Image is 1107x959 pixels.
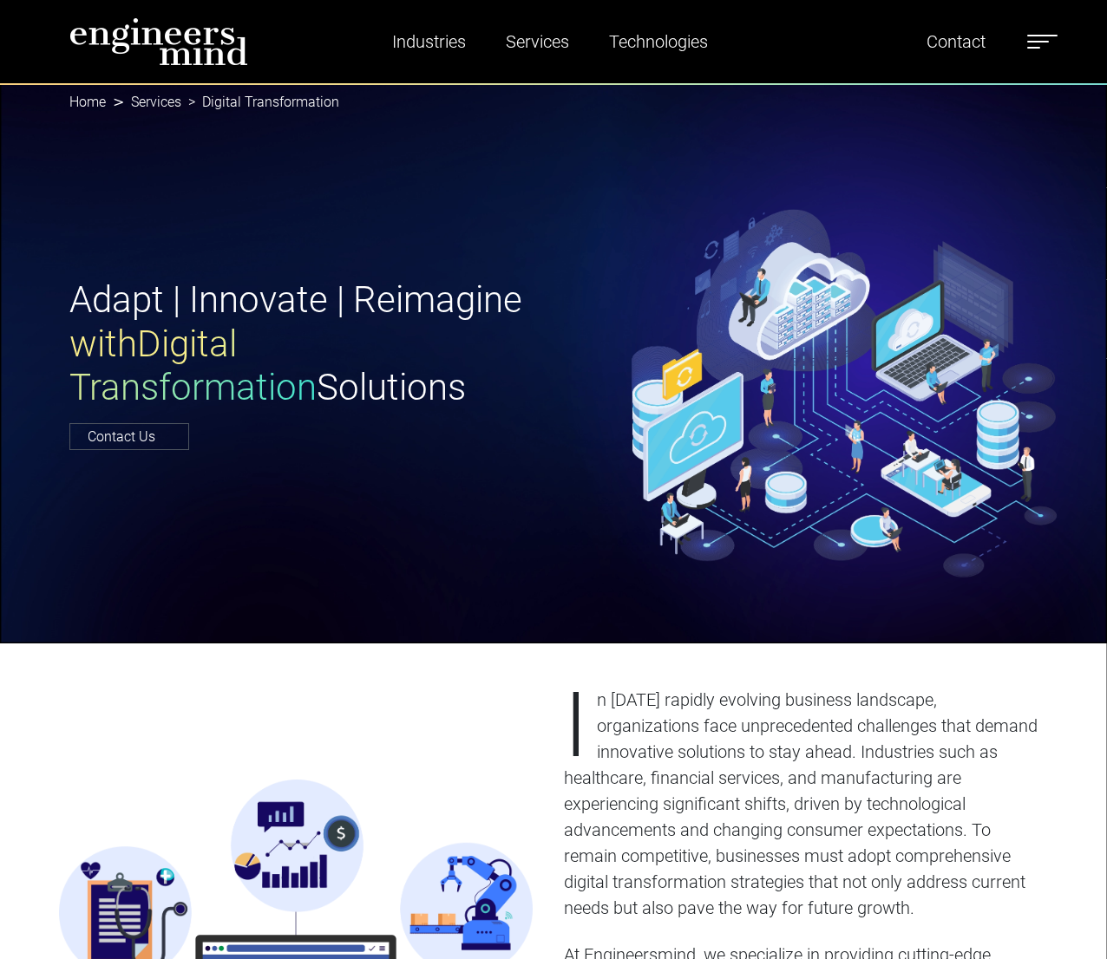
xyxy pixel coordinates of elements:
[564,687,1038,921] p: In [DATE] rapidly evolving business landscape, organizations face unprecedented challenges that d...
[69,278,543,409] h1: Adapt | Innovate | Reimagine Solutions
[499,22,576,62] a: Services
[920,22,992,62] a: Contact
[69,323,317,408] span: with Digital Transformation
[181,92,339,113] li: Digital Transformation
[69,17,248,66] img: logo
[131,94,181,110] a: Services
[602,22,715,62] a: Technologies
[69,94,106,110] a: Home
[385,22,473,62] a: Industries
[69,83,1038,121] nav: breadcrumb
[69,423,189,450] a: Contact Us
